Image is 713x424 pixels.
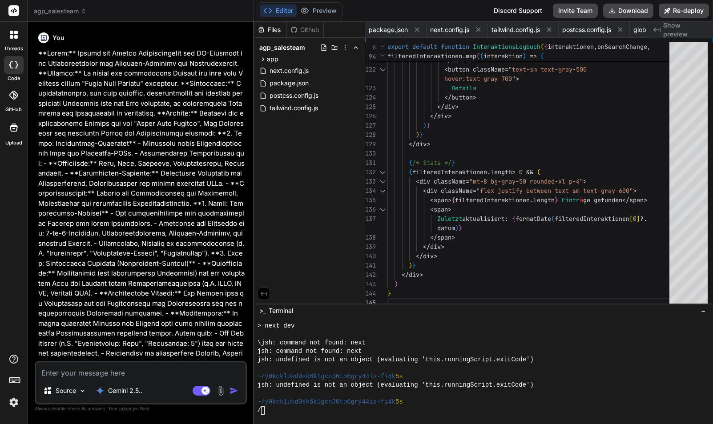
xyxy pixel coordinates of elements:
[434,252,437,260] span: >
[480,52,483,60] span: (
[451,233,455,241] span: >
[377,186,388,196] div: Click to collapse the range.
[412,159,451,167] span: /* Stats */
[409,261,412,269] span: )
[416,252,423,260] span: </
[416,140,427,148] span: div
[365,102,376,112] div: 125
[444,103,455,111] span: div
[269,78,310,88] span: package.json
[455,196,530,204] span: filteredInteraktionen
[476,187,633,195] span: "flex justify-between text-sm text-gray-600"
[419,131,423,139] span: }
[451,93,473,101] span: button
[473,187,476,195] span: =
[34,7,87,16] span: agp_salesteam
[108,386,142,395] p: Gemini 2.5..
[409,271,419,279] span: div
[437,224,455,232] span: datum
[430,205,434,213] span: <
[423,252,434,260] span: div
[551,215,555,223] span: (
[8,75,20,82] label: code
[580,196,583,204] span: ä
[365,196,376,205] div: 135
[516,215,551,223] span: formatDate
[387,43,409,51] span: export
[462,52,466,60] span: .
[444,75,516,83] span: hover:text-gray-700"
[530,52,537,60] span: =>
[530,196,533,204] span: .
[365,289,376,298] div: 144
[365,252,376,261] div: 140
[633,187,636,195] span: >
[562,25,611,34] span: postcss.config.js
[423,187,427,195] span: <
[365,270,376,280] div: 142
[35,404,247,413] p: Always double-check its answers. Your in Bind
[659,4,709,18] button: Re-deploy
[258,381,534,389] span: jsh: undefined is not an object (evaluating 'this.runningScript.exitCode')
[267,55,278,64] span: app
[365,205,376,214] div: 136
[260,4,297,17] button: Editor
[377,65,388,74] div: Click to collapse the range.
[430,243,441,251] span: div
[505,215,508,223] span: :
[512,215,516,223] span: {
[96,386,105,395] img: Gemini 2.5 Pro
[258,322,295,330] span: > next dev
[444,65,448,73] span: <
[387,52,462,60] span: filteredInteraktionen
[365,52,376,61] span: 94
[699,304,708,318] button: −
[448,112,451,120] span: >
[629,196,644,204] span: span
[537,168,540,176] span: (
[512,168,516,176] span: >
[523,52,526,60] span: )
[519,168,523,176] span: 0
[434,196,448,204] span: span
[448,196,451,204] span: >
[365,177,376,186] div: 133
[419,271,423,279] span: >
[369,25,408,34] span: package.json
[540,43,544,51] span: (
[258,372,396,381] span: ~/y0kcklukd0sk6k1gcn36to6gry44is-fi4k
[402,271,409,279] span: </
[254,25,286,34] div: Files
[365,84,376,93] div: 123
[365,65,376,74] div: 122
[473,43,540,51] span: InteraktionsLogbuch
[258,356,534,364] span: jsh: undefined is not an object (evaluating 'this.runningScript.exitCode')
[427,140,430,148] span: >
[544,43,548,51] span: {
[427,121,430,129] span: )
[365,242,376,252] div: 139
[423,121,427,129] span: )
[526,168,533,176] span: &&
[473,93,476,101] span: >
[365,43,376,52] span: 6
[629,215,633,223] span: [
[437,233,451,241] span: span
[216,386,226,396] img: attachment
[555,196,558,204] span: }
[365,233,376,242] div: 138
[377,168,388,177] div: Click to collapse the range.
[6,395,21,410] img: settings
[258,406,261,415] span: /
[437,103,444,111] span: </
[441,243,444,251] span: >
[365,149,376,158] div: 130
[395,280,398,288] span: )
[455,103,459,111] span: >
[230,386,238,395] img: icon
[5,139,22,147] label: Upload
[4,45,23,52] label: threads
[451,196,455,204] span: {
[548,43,594,51] span: interaktionen
[430,233,437,241] span: </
